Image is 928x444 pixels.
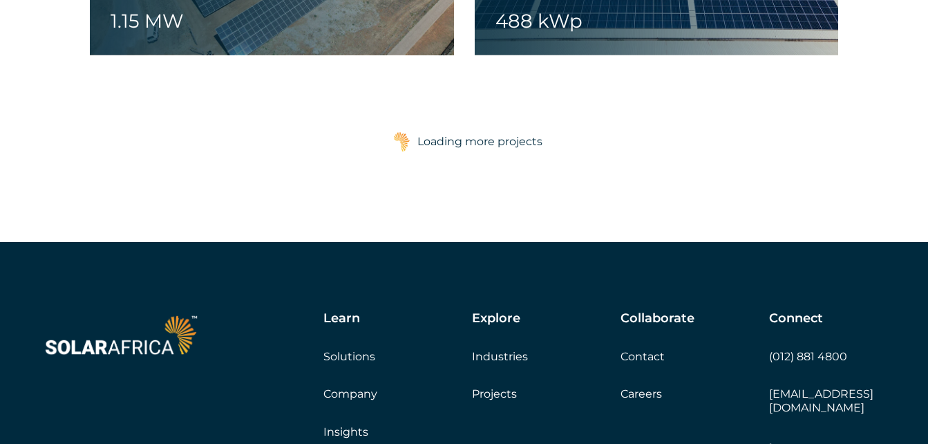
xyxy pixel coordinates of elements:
[323,311,360,326] h5: Learn
[621,350,665,363] a: Contact
[323,387,377,400] a: Company
[323,425,368,438] a: Insights
[769,350,847,363] a: (012) 881 4800
[472,350,528,363] a: Industries
[393,131,410,152] img: Africa.png
[769,311,823,326] h5: Connect
[621,387,662,400] a: Careers
[621,311,694,326] h5: Collaborate
[323,350,375,363] a: Solutions
[472,387,517,400] a: Projects
[769,387,873,414] a: [EMAIL_ADDRESS][DOMAIN_NAME]
[472,311,520,326] h5: Explore
[417,128,542,156] div: Loading more projects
